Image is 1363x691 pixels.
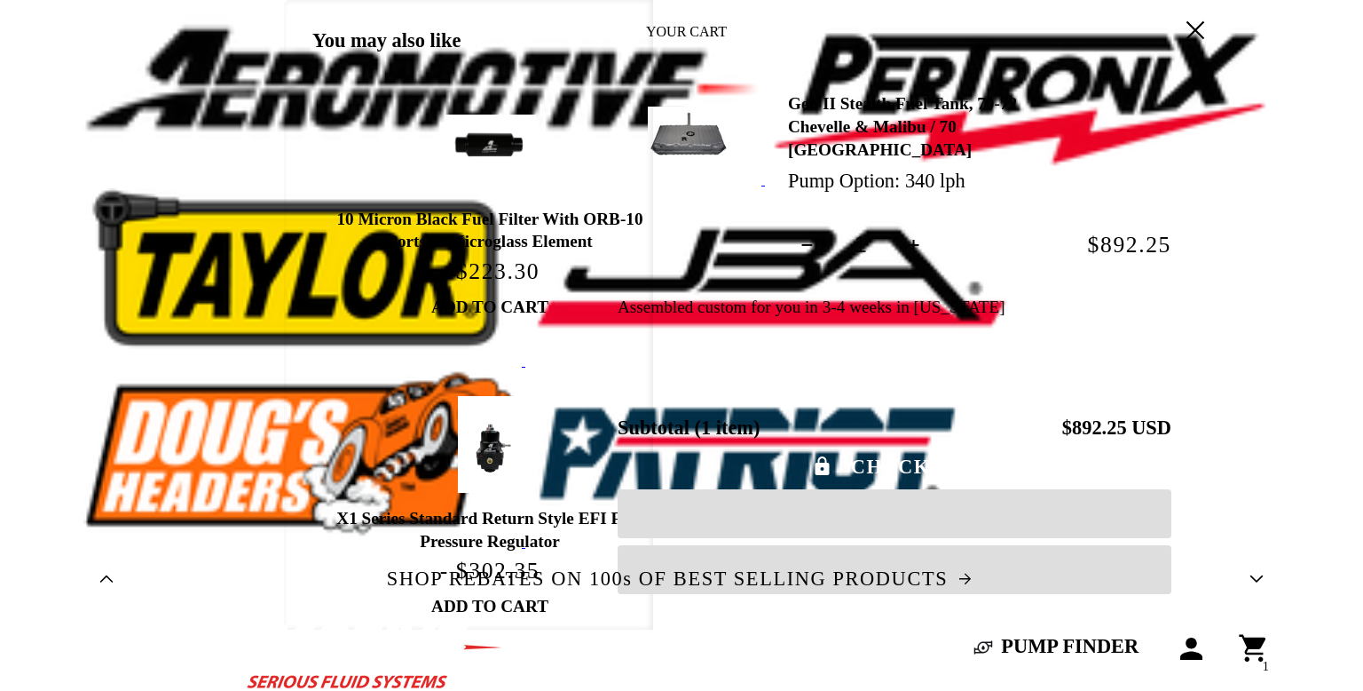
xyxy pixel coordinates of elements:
div: Subtotal (1 item) [618,418,760,438]
p: Assembled custom for you in 3-4 weeks in [US_STATE] [618,298,1171,317]
div: 1 of 2 [135,568,1228,591]
button: Checkout [618,452,1171,482]
span: PUMP FINDER [1001,637,1138,656]
button: Translation missing: en.sections.announcements.next_announcement [1228,551,1285,608]
a: 10 Micron Black Fuel Filter with ORB-10 Ports & Microglass Element [327,208,653,253]
input: Quantity for Gen II Stealth Fuel Tank, 70-72 Chevelle &amp; Malibu / 70 Monte Carlo [827,221,894,269]
span: - $223.30 [327,260,653,283]
summary: Menu [540,641,602,657]
slideshow-component: Translation missing: en.sections.announcements.announcement_bar [7,551,1356,608]
button: Remove Gen II Stealth Fuel Tank, 70-72 Chevelle & Malibu / 70 Monte Carlo - 340 lph [1120,71,1170,121]
span: SHOP REBATES ON 100s OF BEST SELLING PRODUCTS [387,568,948,590]
span: $892.25 [1088,234,1171,257]
button: Translation missing: en.sections.announcements.previous_announcement [78,551,135,608]
a: Gen II Stealth Fuel Tank, 70-72 Chevelle & Malibu / 70 [GEOGRAPHIC_DATA] [788,92,1070,161]
div: Announcement [135,568,1228,591]
a: SHOP REBATES ON 100s OF BEST SELLING PRODUCTS [135,568,1228,591]
dd: 340 lph [905,170,965,192]
p: $892.25 USD [1062,418,1171,438]
span: 1 [1263,655,1269,679]
img: Aeromotive [67,608,511,690]
h2: Your cart [618,24,727,40]
button: PUMP FINDER [951,637,1160,658]
dt: Pump Option: [788,170,900,192]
